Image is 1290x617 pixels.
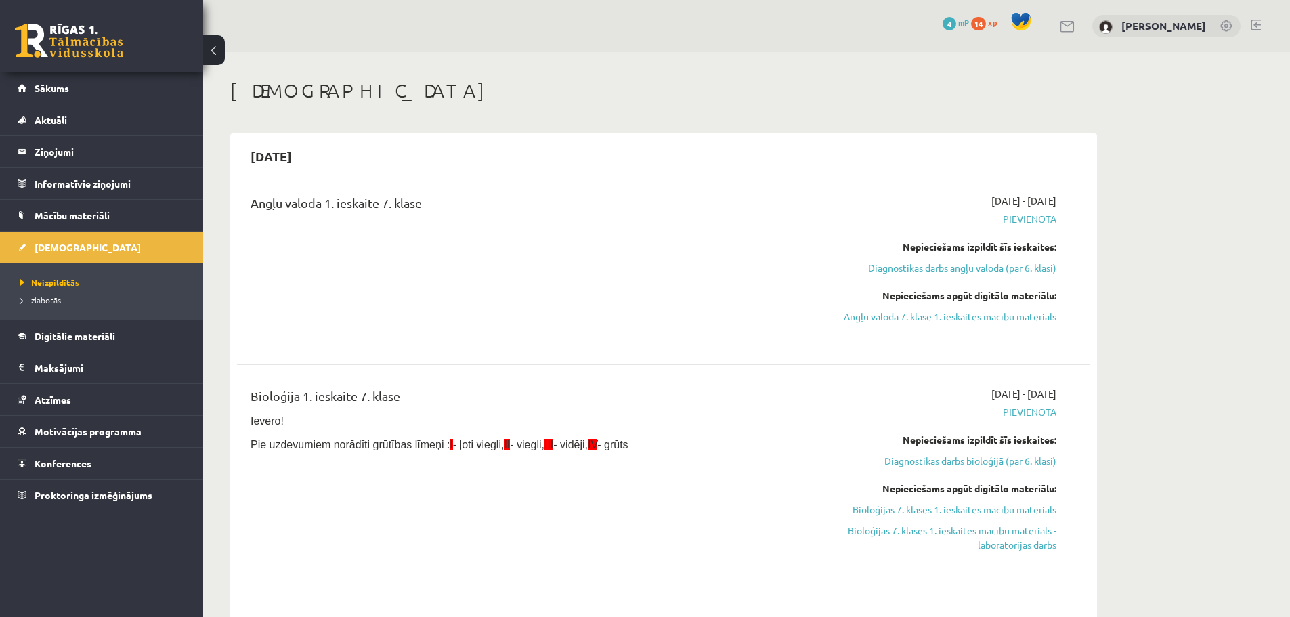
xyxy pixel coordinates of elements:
[35,241,141,253] span: [DEMOGRAPHIC_DATA]
[18,136,186,167] a: Ziņojumi
[35,168,186,199] legend: Informatīvie ziņojumi
[35,330,115,342] span: Digitālie materiāli
[35,393,71,406] span: Atzīmes
[35,82,69,94] span: Sākums
[504,439,510,450] span: II
[35,425,142,438] span: Motivācijas programma
[18,232,186,263] a: [DEMOGRAPHIC_DATA]
[18,168,186,199] a: Informatīvie ziņojumi
[251,387,781,412] div: Bioloģija 1. ieskaite 7. klase
[251,194,781,219] div: Angļu valoda 1. ieskaite 7. klase
[237,140,305,172] h2: [DATE]
[801,212,1056,226] span: Pievienota
[988,17,997,28] span: xp
[20,294,190,306] a: Izlabotās
[35,114,67,126] span: Aktuāli
[801,240,1056,254] div: Nepieciešams izpildīt šīs ieskaites:
[801,503,1056,517] a: Bioloģijas 7. klases 1. ieskaites mācību materiāls
[801,310,1056,324] a: Angļu valoda 7. klase 1. ieskaites mācību materiāls
[18,352,186,383] a: Maksājumi
[20,277,79,288] span: Neizpildītās
[18,448,186,479] a: Konferences
[991,387,1056,401] span: [DATE] - [DATE]
[35,136,186,167] legend: Ziņojumi
[35,209,110,221] span: Mācību materiāli
[20,276,190,289] a: Neizpildītās
[943,17,969,28] a: 4 mP
[18,416,186,447] a: Motivācijas programma
[801,482,1056,496] div: Nepieciešams apgūt digitālo materiālu:
[544,439,553,450] span: III
[801,524,1056,552] a: Bioloģijas 7. klases 1. ieskaites mācību materiāls - laboratorijas darbs
[450,439,452,450] span: I
[958,17,969,28] span: mP
[18,200,186,231] a: Mācību materiāli
[971,17,986,30] span: 14
[35,457,91,469] span: Konferences
[943,17,956,30] span: 4
[35,352,186,383] legend: Maksājumi
[801,454,1056,468] a: Diagnostikas darbs bioloģijā (par 6. klasi)
[35,489,152,501] span: Proktoringa izmēģinājums
[1121,19,1206,33] a: [PERSON_NAME]
[588,439,597,450] span: IV
[1099,20,1113,34] img: Artūrs Šefanovskis
[801,261,1056,275] a: Diagnostikas darbs angļu valodā (par 6. klasi)
[801,433,1056,447] div: Nepieciešams izpildīt šīs ieskaites:
[18,104,186,135] a: Aktuāli
[971,17,1004,28] a: 14 xp
[251,439,628,450] span: Pie uzdevumiem norādīti grūtības līmeņi : - ļoti viegli, - viegli, - vidēji, - grūts
[18,480,186,511] a: Proktoringa izmēģinājums
[801,289,1056,303] div: Nepieciešams apgūt digitālo materiālu:
[18,320,186,352] a: Digitālie materiāli
[801,405,1056,419] span: Pievienota
[18,384,186,415] a: Atzīmes
[18,72,186,104] a: Sākums
[15,24,123,58] a: Rīgas 1. Tālmācības vidusskola
[230,79,1097,102] h1: [DEMOGRAPHIC_DATA]
[991,194,1056,208] span: [DATE] - [DATE]
[20,295,61,305] span: Izlabotās
[251,415,284,427] span: Ievēro!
